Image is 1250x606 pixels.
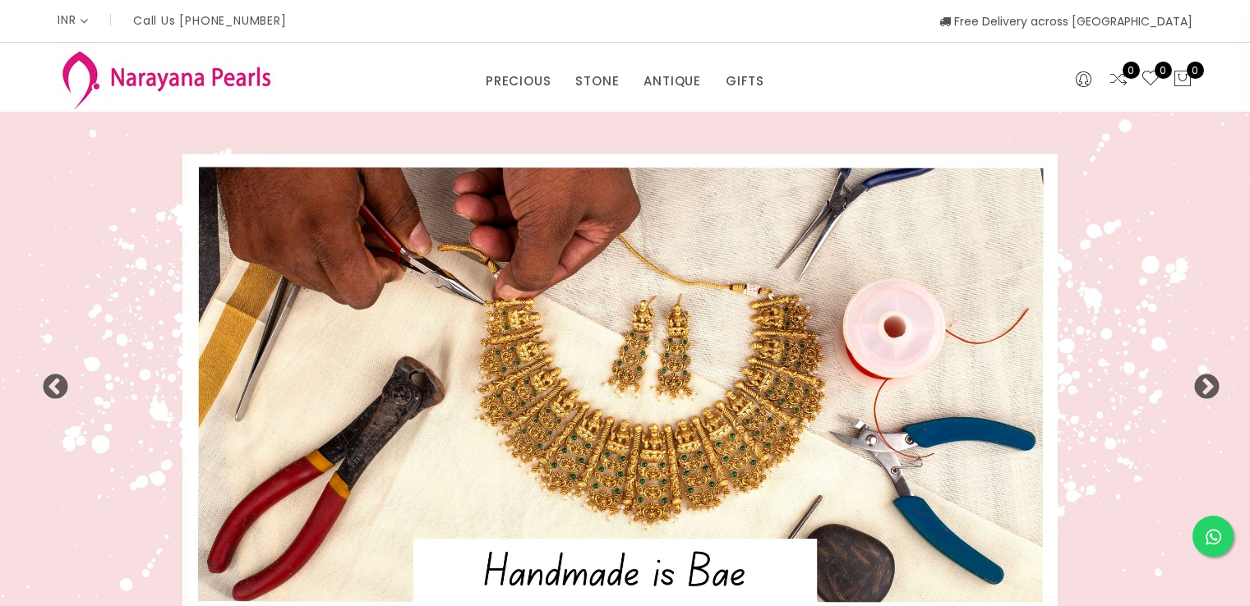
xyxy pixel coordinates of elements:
[1123,62,1140,79] span: 0
[726,69,764,94] a: GIFTS
[1155,62,1172,79] span: 0
[1187,62,1204,79] span: 0
[1173,69,1192,90] button: 0
[486,69,551,94] a: PRECIOUS
[41,374,58,390] button: Previous
[939,13,1192,30] span: Free Delivery across [GEOGRAPHIC_DATA]
[1109,69,1128,90] a: 0
[133,15,287,26] p: Call Us [PHONE_NUMBER]
[1141,69,1160,90] a: 0
[1192,374,1209,390] button: Next
[575,69,619,94] a: STONE
[643,69,701,94] a: ANTIQUE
